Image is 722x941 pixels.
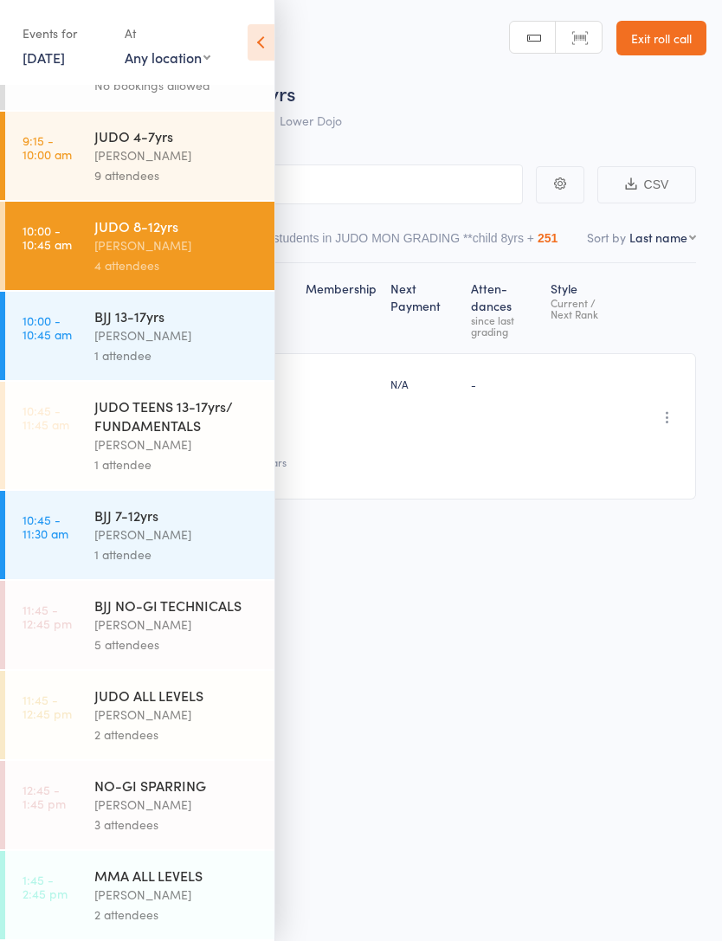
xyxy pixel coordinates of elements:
[94,126,260,145] div: JUDO 4-7yrs
[94,145,260,165] div: [PERSON_NAME]
[23,783,66,810] time: 12:45 - 1:45 pm
[94,866,260,885] div: MMA ALL LEVELS
[390,377,457,391] div: N/A
[94,615,260,635] div: [PERSON_NAME]
[94,635,260,654] div: 5 attendees
[94,306,260,325] div: BJJ 13-17yrs
[597,166,696,203] button: CSV
[629,229,687,246] div: Last name
[240,222,558,262] button: Other students in JUDO MON GRADING **child 8yrs +251
[587,229,626,246] label: Sort by
[94,506,260,525] div: BJJ 7-12yrs
[23,19,107,48] div: Events for
[23,873,68,900] time: 1:45 - 2:45 pm
[471,314,537,337] div: since last grading
[616,21,706,55] a: Exit roll call
[384,271,464,345] div: Next Payment
[94,885,260,905] div: [PERSON_NAME]
[544,271,633,345] div: Style
[94,396,260,435] div: JUDO TEENS 13-17yrs/ FUNDAMENTALS
[94,725,260,744] div: 2 attendees
[94,325,260,345] div: [PERSON_NAME]
[23,313,72,341] time: 10:00 - 10:45 am
[94,165,260,185] div: 9 attendees
[94,75,260,95] div: No bookings allowed
[94,255,260,275] div: 4 attendees
[94,815,260,835] div: 3 attendees
[299,271,384,345] div: Membership
[23,603,72,630] time: 11:45 - 12:45 pm
[5,202,274,290] a: 10:00 -10:45 amJUDO 8-12yrs[PERSON_NAME]4 attendees
[94,686,260,705] div: JUDO ALL LEVELS
[5,581,274,669] a: 11:45 -12:45 pmBJJ NO-GI TECHNICALS[PERSON_NAME]5 attendees
[5,671,274,759] a: 11:45 -12:45 pmJUDO ALL LEVELS[PERSON_NAME]2 attendees
[125,48,210,67] div: Any location
[125,19,210,48] div: At
[94,795,260,815] div: [PERSON_NAME]
[5,851,274,939] a: 1:45 -2:45 pmMMA ALL LEVELS[PERSON_NAME]2 attendees
[94,596,260,615] div: BJJ NO-GI TECHNICALS
[23,48,65,67] a: [DATE]
[94,525,260,545] div: [PERSON_NAME]
[94,435,260,454] div: [PERSON_NAME]
[23,133,72,161] time: 9:15 - 10:00 am
[471,377,537,391] div: -
[551,297,626,319] div: Current / Next Rank
[23,223,72,251] time: 10:00 - 10:45 am
[464,271,544,345] div: Atten­dances
[94,776,260,795] div: NO-GI SPARRING
[94,216,260,235] div: JUDO 8-12yrs
[23,512,68,540] time: 10:45 - 11:30 am
[94,705,260,725] div: [PERSON_NAME]
[5,292,274,380] a: 10:00 -10:45 amBJJ 13-17yrs[PERSON_NAME]1 attendee
[94,235,260,255] div: [PERSON_NAME]
[23,693,72,720] time: 11:45 - 12:45 pm
[5,761,274,849] a: 12:45 -1:45 pmNO-GI SPARRING[PERSON_NAME]3 attendees
[23,403,69,431] time: 10:45 - 11:45 am
[94,545,260,564] div: 1 attendee
[94,454,260,474] div: 1 attendee
[538,231,558,245] div: 251
[94,345,260,365] div: 1 attendee
[280,112,342,129] span: Lower Dojo
[5,112,274,200] a: 9:15 -10:00 amJUDO 4-7yrs[PERSON_NAME]9 attendees
[5,382,274,489] a: 10:45 -11:45 amJUDO TEENS 13-17yrs/ FUNDAMENTALS[PERSON_NAME]1 attendee
[5,491,274,579] a: 10:45 -11:30 amBJJ 7-12yrs[PERSON_NAME]1 attendee
[94,905,260,925] div: 2 attendees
